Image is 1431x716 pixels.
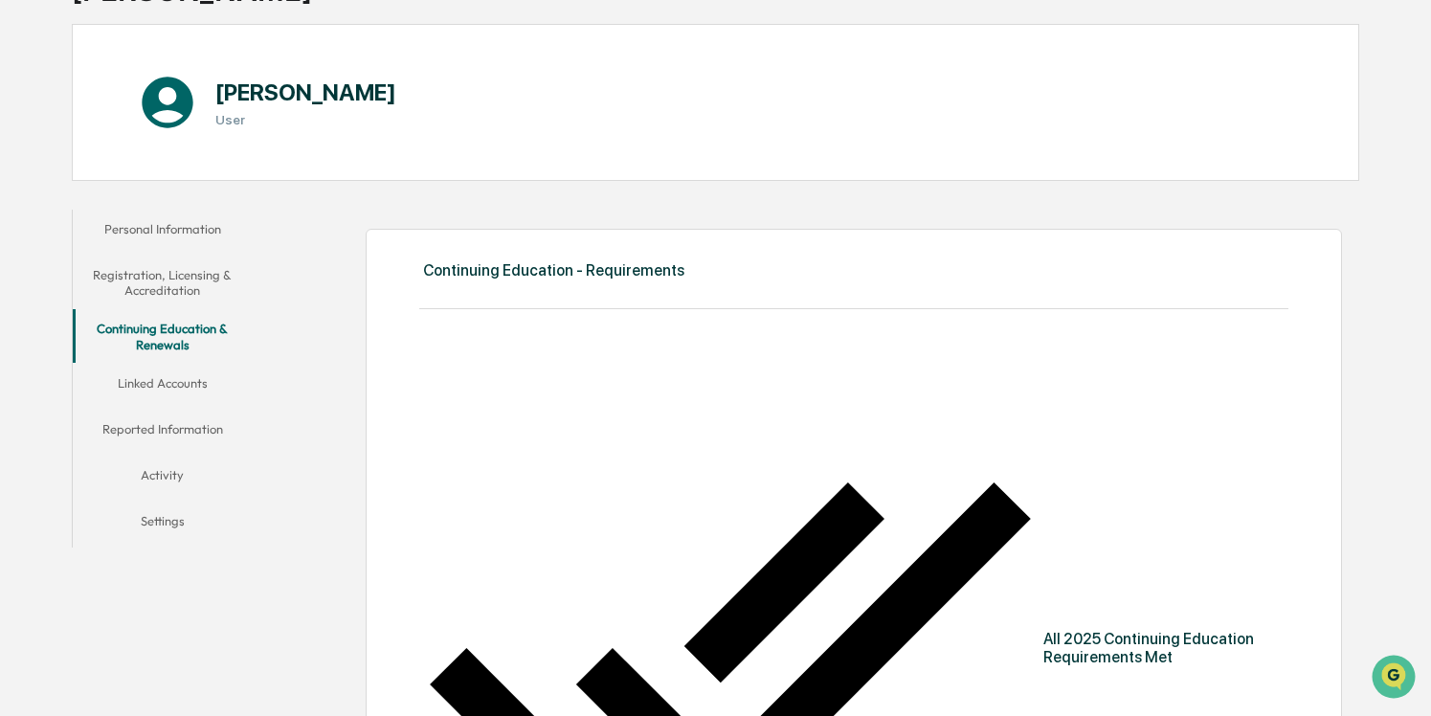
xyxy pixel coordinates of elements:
[325,152,348,175] button: Start new chat
[190,324,232,339] span: Pylon
[73,410,252,456] button: Reported Information
[73,210,252,256] button: Personal Information
[215,78,396,106] h1: [PERSON_NAME]
[423,261,684,280] div: Continuing Education - Requirements
[65,166,242,181] div: We're available if you need us!
[1370,653,1421,705] iframe: Open customer support
[19,40,348,71] p: How can we help?
[11,234,131,268] a: 🖐️Preclearance
[19,280,34,295] div: 🔎
[19,243,34,258] div: 🖐️
[73,456,252,502] button: Activity
[139,243,154,258] div: 🗄️
[158,241,237,260] span: Attestations
[65,146,314,166] div: Start new chat
[73,256,252,310] button: Registration, Licensing & Accreditation
[38,278,121,297] span: Data Lookup
[73,502,252,548] button: Settings
[135,324,232,339] a: Powered byPylon
[73,210,252,548] div: secondary tabs example
[1043,630,1288,666] div: All 2025 Continuing Education Requirements Met
[11,270,128,304] a: 🔎Data Lookup
[38,241,123,260] span: Preclearance
[73,309,252,364] button: Continuing Education & Renewals
[131,234,245,268] a: 🗄️Attestations
[73,364,252,410] button: Linked Accounts
[19,146,54,181] img: 1746055101610-c473b297-6a78-478c-a979-82029cc54cd1
[215,112,396,127] h3: User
